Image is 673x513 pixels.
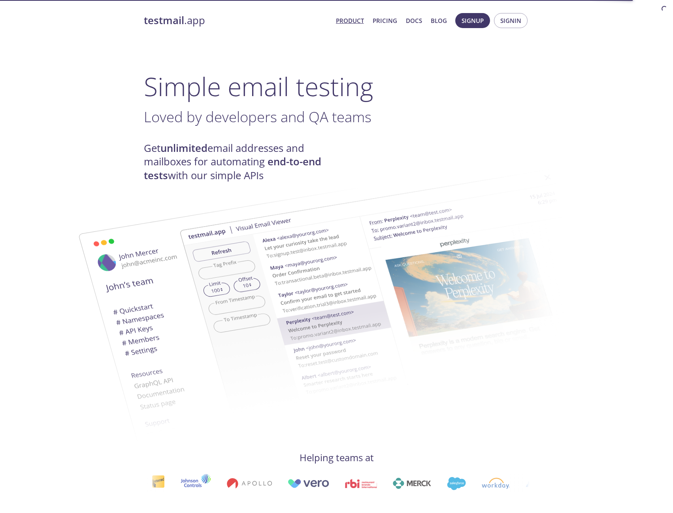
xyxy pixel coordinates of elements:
a: Pricing [373,15,397,26]
h4: Helping teams at [144,451,530,464]
span: Signup [462,15,484,26]
span: Loved by developers and QA teams [144,107,371,127]
h4: Get email addresses and mailboxes for automating with our simple APIs [144,142,337,182]
a: Docs [406,15,422,26]
img: testmail-email-viewer [179,157,606,425]
img: merck [393,478,431,489]
button: Signin [494,13,528,28]
a: testmail.app [144,14,330,27]
img: testmail-email-viewer [49,183,475,451]
img: vero [288,479,330,488]
h1: Simple email testing [144,71,530,102]
img: apollo [227,478,272,489]
img: johnsoncontrols [181,474,211,493]
strong: testmail [144,13,184,27]
strong: unlimited [160,141,207,155]
a: Product [336,15,364,26]
img: salesforce [447,477,466,490]
img: rbi [345,479,377,488]
button: Signup [455,13,490,28]
strong: end-to-end tests [144,155,321,182]
span: Signin [500,15,521,26]
a: Blog [431,15,447,26]
img: workday [482,478,510,489]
